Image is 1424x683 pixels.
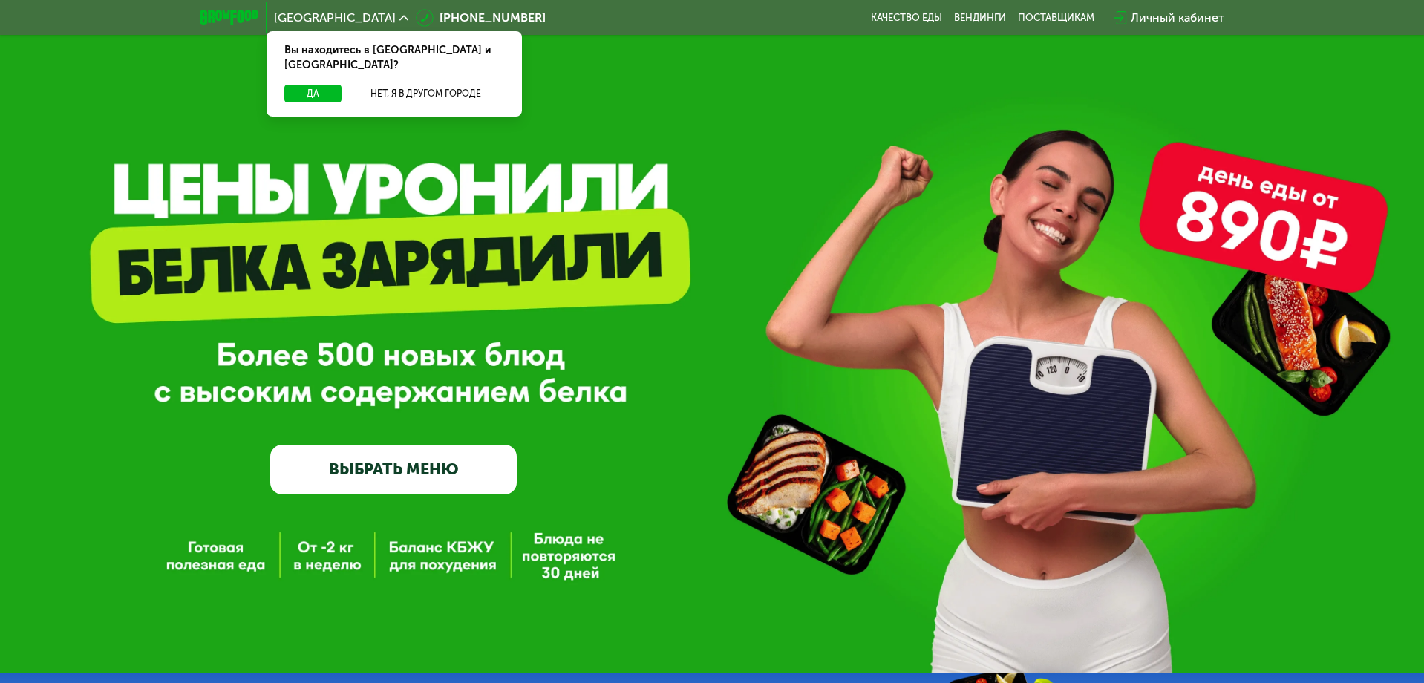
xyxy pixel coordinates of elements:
div: Личный кабинет [1131,9,1224,27]
div: Вы находитесь в [GEOGRAPHIC_DATA] и [GEOGRAPHIC_DATA]? [267,31,522,85]
a: Качество еды [871,12,942,24]
a: [PHONE_NUMBER] [416,9,546,27]
div: поставщикам [1018,12,1094,24]
a: Вендинги [954,12,1006,24]
button: Нет, я в другом городе [347,85,504,102]
span: [GEOGRAPHIC_DATA] [274,12,396,24]
button: Да [284,85,342,102]
a: ВЫБРАТЬ МЕНЮ [270,445,517,494]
